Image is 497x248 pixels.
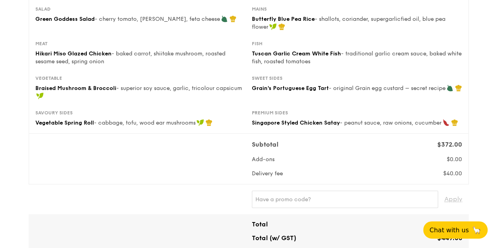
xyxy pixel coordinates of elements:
span: Tuscan Garlic Cream White Fish [252,50,341,57]
div: Premium sides [252,110,462,116]
span: - original Grain egg custard – secret recipe [329,85,446,92]
div: Meat [35,40,246,47]
span: Green Goddess Salad [35,16,95,22]
span: - shallots, coriander, supergarlicfied oil, blue pea flower [252,16,446,30]
input: Have a promo code? [252,191,438,208]
img: icon-spicy.37a8142b.svg [442,119,449,126]
span: - baked carrot, shiitake mushroom, roasted sesame seed, spring onion [35,50,226,65]
span: $40.00 [443,170,462,177]
span: Total (w/ GST) [252,234,296,242]
span: - superior soy sauce, garlic, tricolour capsicum [116,85,242,92]
span: - traditional garlic cream sauce, baked white fish, roasted tomatoes [252,50,462,65]
span: Hikari Miso Glazed Chicken [35,50,112,57]
img: icon-vegan.f8ff3823.svg [36,92,44,99]
span: Total [252,220,268,228]
img: icon-chef-hat.a58ddaea.svg [455,85,462,92]
img: icon-vegan.f8ff3823.svg [269,23,277,30]
div: Salad [35,6,246,12]
span: $0.00 [447,156,462,163]
span: Chat with us [429,226,469,234]
span: Subtotal [252,141,279,148]
img: icon-vegetarian.fe4039eb.svg [446,85,453,92]
span: $372.00 [437,141,462,148]
span: Add-ons [252,156,275,163]
div: Fish [252,40,462,47]
img: icon-chef-hat.a58ddaea.svg [278,23,285,30]
span: Delivery fee [252,170,283,177]
span: Vegetable Spring Roll [35,119,94,126]
img: icon-chef-hat.a58ddaea.svg [205,119,213,126]
span: Apply [444,191,462,208]
span: - peanut sauce, raw onions, cucumber [340,119,442,126]
span: Braised Mushroom & Broccoli [35,85,116,92]
img: icon-vegetarian.fe4039eb.svg [221,15,228,22]
div: Mains [252,6,462,12]
div: Sweet sides [252,75,462,81]
span: 🦙 [472,226,481,235]
div: Savoury sides [35,110,246,116]
img: icon-chef-hat.a58ddaea.svg [451,119,458,126]
img: icon-vegan.f8ff3823.svg [196,119,204,126]
span: Grain's Portuguese Egg Tart [252,85,329,92]
span: - cherry tomato, [PERSON_NAME], feta cheese [95,16,220,22]
span: Butterfly Blue Pea Rice [252,16,315,22]
button: Chat with us🦙 [423,221,488,239]
span: $412.00 [438,220,462,228]
div: Vegetable [35,75,246,81]
span: Singapore Styled Chicken Satay [252,119,340,126]
img: icon-chef-hat.a58ddaea.svg [229,15,237,22]
span: - cabbage, tofu, wood ear mushrooms [94,119,196,126]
